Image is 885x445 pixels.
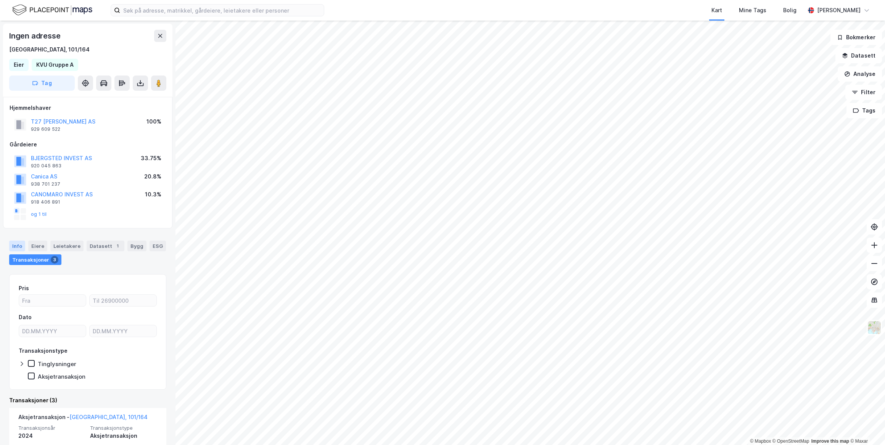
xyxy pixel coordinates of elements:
div: Eier [14,60,24,69]
div: Transaksjoner (3) [9,396,166,405]
div: Tinglysninger [38,360,76,368]
iframe: Chat Widget [847,408,885,445]
a: Improve this map [811,439,849,444]
button: Bokmerker [830,30,882,45]
div: Aksjetransaksjon [90,431,157,440]
img: Z [867,320,882,335]
div: Leietakere [50,241,84,251]
div: Dato [19,313,32,322]
input: Til 26900000 [90,295,156,306]
div: 100% [146,117,161,126]
div: Kart [711,6,722,15]
span: Transaksjonstype [90,425,157,431]
div: Datasett [87,241,124,251]
button: Datasett [835,48,882,63]
div: Transaksjoner [9,254,61,265]
input: Fra [19,295,86,306]
a: OpenStreetMap [772,439,809,444]
div: Eiere [28,241,47,251]
div: [PERSON_NAME] [817,6,861,15]
div: 3 [51,256,58,263]
div: 918 406 891 [31,199,60,205]
div: Bolig [783,6,796,15]
div: 938 701 237 [31,181,60,187]
div: 1 [114,242,121,250]
a: [GEOGRAPHIC_DATA], 101/164 [69,414,148,420]
div: 920 045 863 [31,163,61,169]
div: Aksjetransaksjon - [18,413,148,425]
div: [GEOGRAPHIC_DATA], 101/164 [9,45,90,54]
div: Hjemmelshaver [10,103,166,112]
div: Info [9,241,25,251]
div: 2024 [18,431,85,440]
button: Tags [846,103,882,118]
div: KVU Gruppe A [36,60,74,69]
div: Aksjetransaksjon [38,373,85,380]
a: Mapbox [750,439,771,444]
div: ESG [150,241,166,251]
div: Pris [19,284,29,293]
div: Bygg [127,241,146,251]
div: 929 609 522 [31,126,60,132]
div: Kontrollprogram for chat [847,408,885,445]
img: logo.f888ab2527a4732fd821a326f86c7f29.svg [12,3,92,17]
div: Mine Tags [739,6,766,15]
span: Transaksjonsår [18,425,85,431]
input: Søk på adresse, matrikkel, gårdeiere, leietakere eller personer [120,5,324,16]
input: DD.MM.YYYY [90,325,156,337]
div: 10.3% [145,190,161,199]
div: Ingen adresse [9,30,62,42]
input: DD.MM.YYYY [19,325,86,337]
button: Filter [845,85,882,100]
button: Analyse [838,66,882,82]
div: 33.75% [141,154,161,163]
div: 20.8% [144,172,161,181]
div: Gårdeiere [10,140,166,149]
button: Tag [9,76,75,91]
div: Transaksjonstype [19,346,68,355]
